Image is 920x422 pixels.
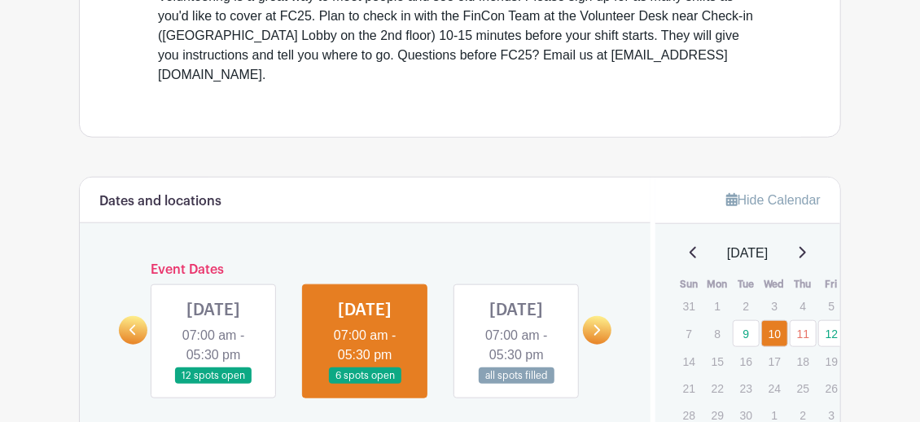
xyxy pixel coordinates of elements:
[704,293,731,319] p: 1
[733,320,760,347] a: 9
[704,349,731,374] p: 15
[761,320,788,347] a: 10
[817,276,846,292] th: Fri
[733,293,760,319] p: 2
[703,276,732,292] th: Mon
[676,293,703,319] p: 31
[99,194,221,209] h6: Dates and locations
[733,376,760,401] p: 23
[676,376,703,401] p: 21
[790,293,817,319] p: 4
[676,321,703,346] p: 7
[733,349,760,374] p: 16
[147,262,583,278] h6: Event Dates
[676,349,703,374] p: 14
[760,276,789,292] th: Wed
[818,320,845,347] a: 12
[675,276,703,292] th: Sun
[704,321,731,346] p: 8
[704,376,731,401] p: 22
[790,349,817,374] p: 18
[818,376,845,401] p: 26
[790,320,817,347] a: 11
[789,276,817,292] th: Thu
[732,276,760,292] th: Tue
[818,293,845,319] p: 5
[726,193,821,207] a: Hide Calendar
[727,244,768,263] span: [DATE]
[761,293,788,319] p: 3
[761,349,788,374] p: 17
[818,349,845,374] p: 19
[761,376,788,401] p: 24
[790,376,817,401] p: 25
